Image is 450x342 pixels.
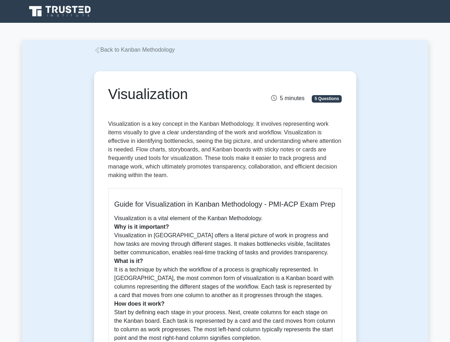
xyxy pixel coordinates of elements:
[312,95,342,102] span: 5 Questions
[114,258,143,264] b: What is it?
[114,200,336,208] h5: Guide for Visualization in Kanban Methodology - PMI-ACP Exam Prep
[94,47,175,53] a: Back to Kanban Methodology
[114,224,169,230] b: Why is it important?
[271,95,304,101] span: 5 minutes
[108,85,261,103] h1: Visualization
[114,301,165,307] b: How does it work?
[108,120,342,182] p: Visualization is a key concept in the Kanban Methodology. It involves representing work items vis...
